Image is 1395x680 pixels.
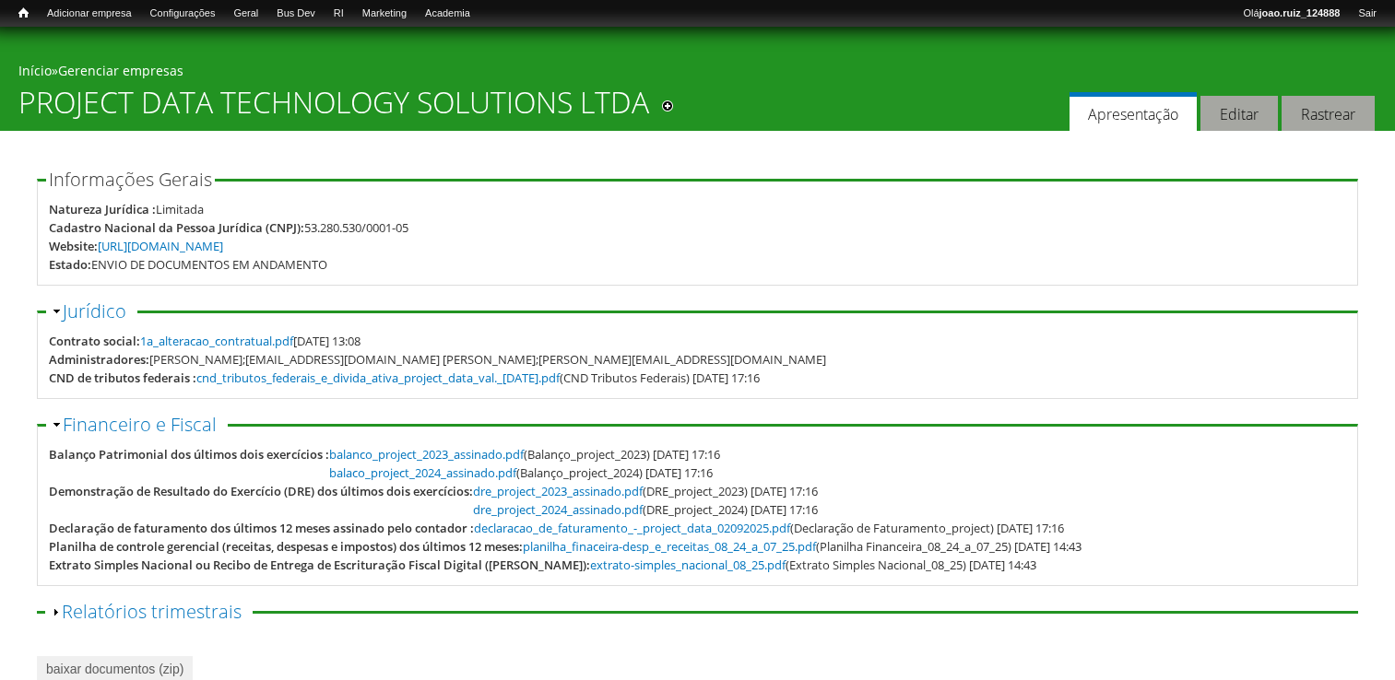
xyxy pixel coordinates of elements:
span: (DRE_project_2024) [DATE] 17:16 [473,501,818,518]
a: Financeiro e Fiscal [63,412,217,437]
a: cnd_tributos_federais_e_divida_ativa_project_data_val._[DATE].pdf [196,369,560,386]
a: Início [18,62,52,79]
span: (Declaração de Faturamento_project) [DATE] 17:16 [474,520,1064,536]
span: (Balanço_project_2023) [DATE] 17:16 [329,446,720,463]
span: (Balanço_project_2024) [DATE] 17:16 [329,464,713,481]
span: (Planilha Financeira_08_24_a_07_25) [DATE] 14:43 [523,538,1082,555]
a: Gerenciar empresas [58,62,183,79]
a: Editar [1200,96,1278,132]
span: (Extrato Simples Nacional_08_25) [DATE] 14:43 [590,557,1036,573]
span: (DRE_project_2023) [DATE] 17:16 [473,483,818,499]
a: balaco_project_2024_assinado.pdf [329,464,516,481]
div: Limitada [156,200,204,218]
a: dre_project_2023_assinado.pdf [473,483,643,499]
div: [PERSON_NAME];[EMAIL_ADDRESS][DOMAIN_NAME] [PERSON_NAME];[PERSON_NAME][EMAIL_ADDRESS][DOMAIN_NAME] [149,350,826,369]
a: Apresentação [1070,92,1197,132]
div: Cadastro Nacional da Pessoa Jurídica (CNPJ): [49,218,304,237]
a: Geral [224,5,267,23]
a: Olájoao.ruiz_124888 [1234,5,1349,23]
div: Demonstração de Resultado do Exercício (DRE) dos últimos dois exercícios: [49,482,473,500]
h1: PROJECT DATA TECHNOLOGY SOLUTIONS LTDA [18,85,649,131]
a: Jurídico [63,299,126,323]
div: CND de tributos federais : [49,369,196,387]
strong: joao.ruiz_124888 [1259,7,1341,18]
a: extrato-simples_nacional_08_25.pdf [590,557,786,573]
a: RI [325,5,353,23]
div: ENVIO DE DOCUMENTOS EM ANDAMENTO [91,255,327,274]
div: Website: [49,237,98,255]
a: Marketing [353,5,416,23]
a: planilha_finaceira-desp_e_receitas_08_24_a_07_25.pdf [523,538,816,555]
a: Academia [416,5,479,23]
a: Rastrear [1282,96,1375,132]
div: Balanço Patrimonial dos últimos dois exercícios : [49,445,329,463]
div: Planilha de controle gerencial (receitas, despesas e impostos) dos últimos 12 meses: [49,537,523,556]
span: [DATE] 13:08 [140,333,361,349]
a: declaracao_de_faturamento_-_project_data_02092025.pdf [474,520,790,536]
a: Sair [1349,5,1386,23]
a: Início [9,5,38,22]
div: » [18,62,1377,85]
div: Natureza Jurídica : [49,200,156,218]
a: [URL][DOMAIN_NAME] [98,238,223,254]
a: 1a_alteracao_contratual.pdf [140,333,293,349]
div: Estado: [49,255,91,274]
div: 53.280.530/0001-05 [304,218,408,237]
a: Relatórios trimestrais [62,599,242,624]
div: Extrato Simples Nacional ou Recibo de Entrega de Escrituração Fiscal Digital ([PERSON_NAME]): [49,556,590,574]
span: (CND Tributos Federais) [DATE] 17:16 [196,369,760,386]
a: balanco_project_2023_assinado.pdf [329,446,524,463]
a: Configurações [141,5,225,23]
span: Informações Gerais [49,167,212,192]
span: Início [18,6,29,19]
div: Declaração de faturamento dos últimos 12 meses assinado pelo contador : [49,519,474,537]
a: Bus Dev [267,5,325,23]
a: Adicionar empresa [38,5,141,23]
div: Contrato social: [49,332,140,350]
a: dre_project_2024_assinado.pdf [473,501,643,518]
div: Administradores: [49,350,149,369]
